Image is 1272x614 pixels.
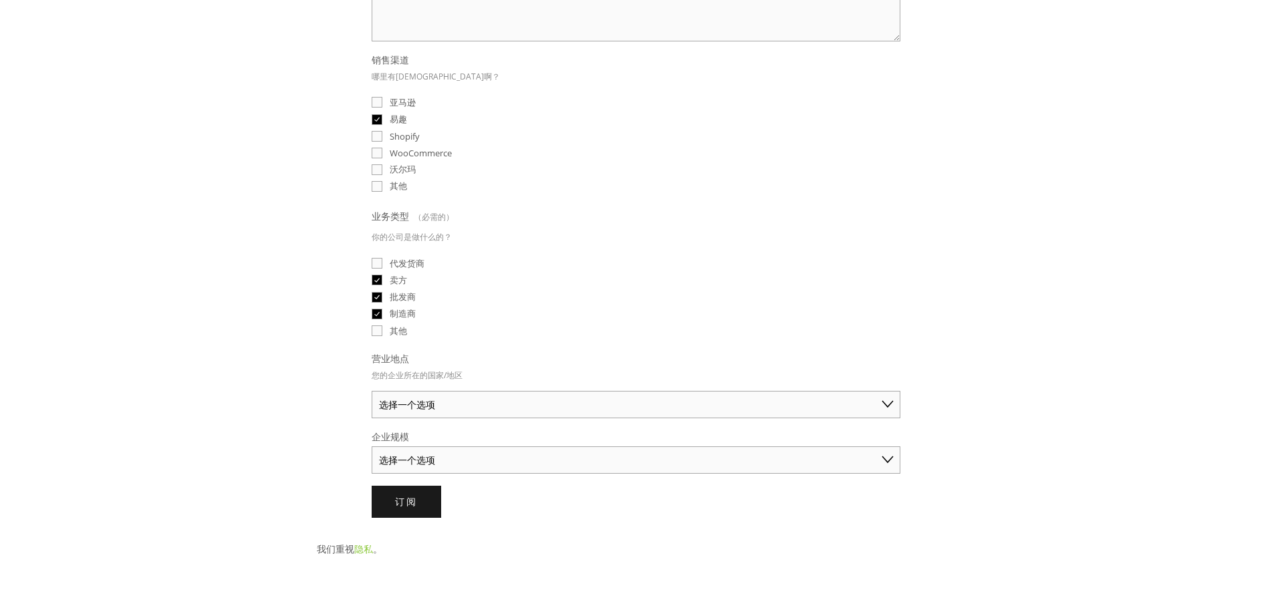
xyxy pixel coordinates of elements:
[390,274,407,286] font: 卖方
[372,292,382,303] input: 批发商
[372,181,382,192] input: 其他
[390,291,416,303] font: 批发商
[390,180,407,192] font: 其他
[372,114,382,125] input: 易趣
[390,257,424,269] font: 代发货商
[372,325,382,336] input: 其他
[372,97,382,108] input: 亚马逊
[317,543,354,555] font: 我们重视
[372,391,900,418] select: 营业地点
[395,495,418,508] font: 订阅
[372,486,441,518] button: 订阅订阅
[372,131,382,142] input: Shopify
[372,53,409,66] font: 销售渠道
[372,164,382,175] input: 沃尔玛
[372,430,409,443] font: 企业规模
[372,369,463,381] font: 您的企业所在的国家/地区
[414,211,454,222] font: （必需的）
[372,446,900,474] select: 企业规模
[390,147,452,159] font: WooCommerce
[390,130,420,142] font: Shopify
[372,71,500,82] font: 哪里有[DEMOGRAPHIC_DATA]啊？
[372,275,382,285] input: 卖方
[372,148,382,158] input: WooCommerce
[372,231,452,243] font: 你的公司是做什么的？
[373,543,382,555] font: 。
[390,96,416,108] font: 亚马逊
[372,258,382,269] input: 代发货商
[354,543,373,555] a: 隐私
[372,352,409,365] font: 营业地点
[390,113,407,125] font: 易趣
[390,307,416,319] font: 制造商
[390,325,407,337] font: 其他
[372,210,409,222] font: 业务类型
[390,163,416,175] font: 沃尔玛
[372,309,382,319] input: 制造商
